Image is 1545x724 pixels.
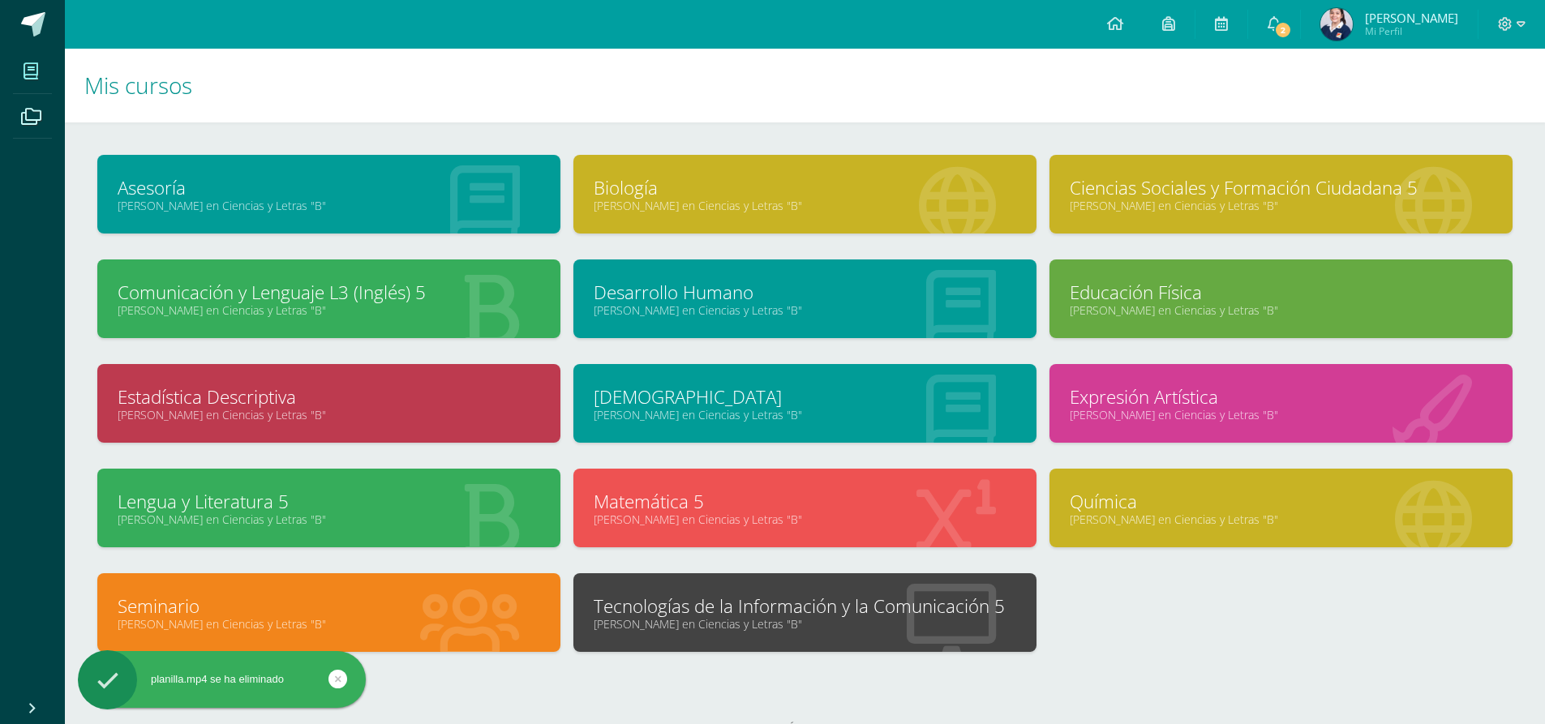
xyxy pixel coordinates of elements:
[594,302,1016,318] a: [PERSON_NAME] en Ciencias y Letras "B"
[594,407,1016,422] a: [PERSON_NAME] en Ciencias y Letras "B"
[118,407,540,422] a: [PERSON_NAME] en Ciencias y Letras "B"
[1070,512,1492,527] a: [PERSON_NAME] en Ciencias y Letras "B"
[78,672,366,687] div: planilla.mp4 se ha eliminado
[1070,175,1492,200] a: Ciencias Sociales y Formación Ciudadana 5
[118,593,540,619] a: Seminario
[594,616,1016,632] a: [PERSON_NAME] en Ciencias y Letras "B"
[1070,302,1492,318] a: [PERSON_NAME] en Ciencias y Letras "B"
[594,593,1016,619] a: Tecnologías de la Información y la Comunicación 5
[118,280,540,305] a: Comunicación y Lenguaje L3 (Inglés) 5
[594,280,1016,305] a: Desarrollo Humano
[118,198,540,213] a: [PERSON_NAME] en Ciencias y Letras "B"
[594,198,1016,213] a: [PERSON_NAME] en Ciencias y Letras "B"
[1320,8,1353,41] img: 341ea6629ce5f61a5af33c0ba16bd14f.png
[594,175,1016,200] a: Biología
[1070,198,1492,213] a: [PERSON_NAME] en Ciencias y Letras "B"
[118,175,540,200] a: Asesoría
[594,384,1016,409] a: [DEMOGRAPHIC_DATA]
[1070,407,1492,422] a: [PERSON_NAME] en Ciencias y Letras "B"
[1365,24,1458,38] span: Mi Perfil
[1365,10,1458,26] span: [PERSON_NAME]
[1274,21,1292,39] span: 2
[1070,280,1492,305] a: Educación Física
[594,489,1016,514] a: Matemática 5
[594,512,1016,527] a: [PERSON_NAME] en Ciencias y Letras "B"
[1070,384,1492,409] a: Expresión Artística
[1070,489,1492,514] a: Química
[118,616,540,632] a: [PERSON_NAME] en Ciencias y Letras "B"
[118,512,540,527] a: [PERSON_NAME] en Ciencias y Letras "B"
[118,489,540,514] a: Lengua y Literatura 5
[118,302,540,318] a: [PERSON_NAME] en Ciencias y Letras "B"
[84,70,192,101] span: Mis cursos
[118,384,540,409] a: Estadística Descriptiva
